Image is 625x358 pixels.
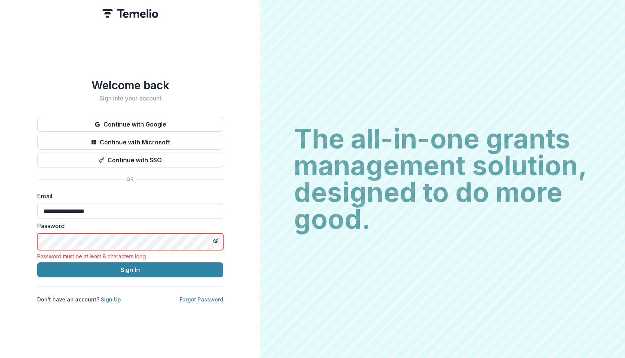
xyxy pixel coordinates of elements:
button: Continue with SSO [37,153,223,167]
button: Continue with Google [37,117,223,132]
h2: Sign into your account [37,95,223,102]
button: Continue with Microsoft [37,135,223,150]
a: Sign Up [101,296,121,303]
label: Email [37,192,219,201]
label: Password [37,221,219,230]
a: Forgot Password [180,296,223,303]
p: Don't have an account? [37,295,121,303]
button: Sign In [37,262,223,277]
img: Temelio [102,9,158,18]
h1: Welcome back [37,79,223,92]
div: Password must be at least 8 characters long [37,253,223,259]
button: Toggle password visibility [210,235,222,247]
